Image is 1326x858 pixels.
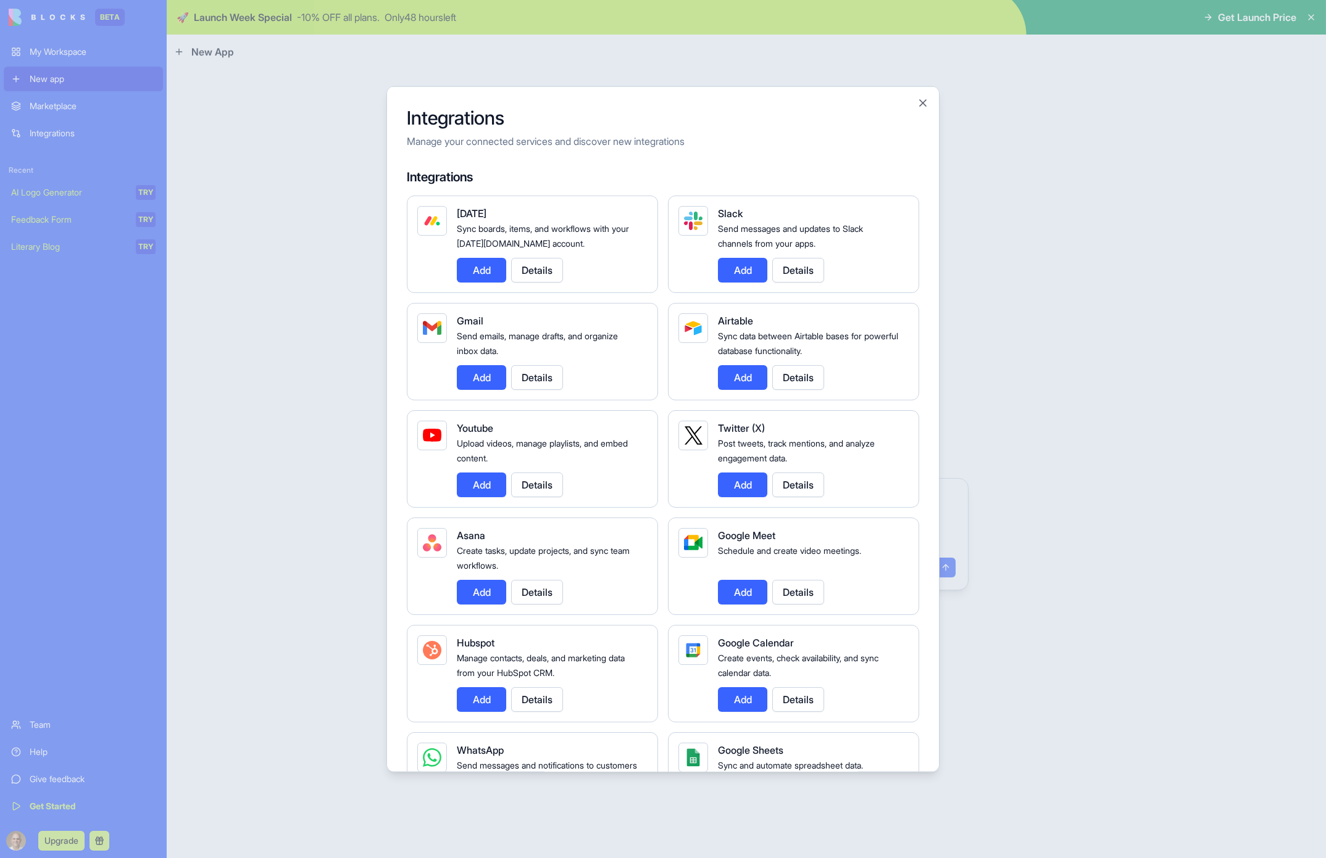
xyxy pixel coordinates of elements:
[718,759,863,770] span: Sync and automate spreadsheet data.
[407,133,919,148] p: Manage your connected services and discover new integrations
[511,687,563,711] button: Details
[718,330,898,355] span: Sync data between Airtable bases for powerful database functionality.
[457,207,486,219] span: [DATE]
[407,168,919,185] h4: Integrations
[457,437,628,463] span: Upload videos, manage playlists, and embed content.
[718,314,753,326] span: Airtable
[917,96,929,109] button: Close
[718,472,767,497] button: Add
[718,652,878,677] span: Create events, check availability, and sync calendar data.
[457,314,483,326] span: Gmail
[457,652,625,677] span: Manage contacts, deals, and marketing data from your HubSpot CRM.
[718,687,767,711] button: Add
[718,257,767,282] button: Add
[511,472,563,497] button: Details
[718,365,767,389] button: Add
[457,579,506,604] button: Add
[718,743,783,756] span: Google Sheets
[718,579,767,604] button: Add
[457,545,630,570] span: Create tasks, update projects, and sync team workflows.
[457,636,494,648] span: Hubspot
[457,365,506,389] button: Add
[511,257,563,282] button: Details
[772,687,824,711] button: Details
[772,579,824,604] button: Details
[407,106,919,128] h2: Integrations
[718,207,743,219] span: Slack
[457,421,493,434] span: Youtube
[511,365,563,389] button: Details
[718,636,794,648] span: Google Calendar
[718,421,765,434] span: Twitter (X)
[457,759,637,785] span: Send messages and notifications to customers and team members.
[457,257,506,282] button: Add
[718,545,861,555] span: Schedule and create video meetings.
[511,579,563,604] button: Details
[457,472,506,497] button: Add
[718,223,863,248] span: Send messages and updates to Slack channels from your apps.
[718,437,875,463] span: Post tweets, track mentions, and analyze engagement data.
[457,687,506,711] button: Add
[457,529,485,541] span: Asana
[457,223,629,248] span: Sync boards, items, and workflows with your [DATE][DOMAIN_NAME] account.
[457,743,504,756] span: WhatsApp
[772,472,824,497] button: Details
[718,529,775,541] span: Google Meet
[772,365,824,389] button: Details
[457,330,618,355] span: Send emails, manage drafts, and organize inbox data.
[772,257,824,282] button: Details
